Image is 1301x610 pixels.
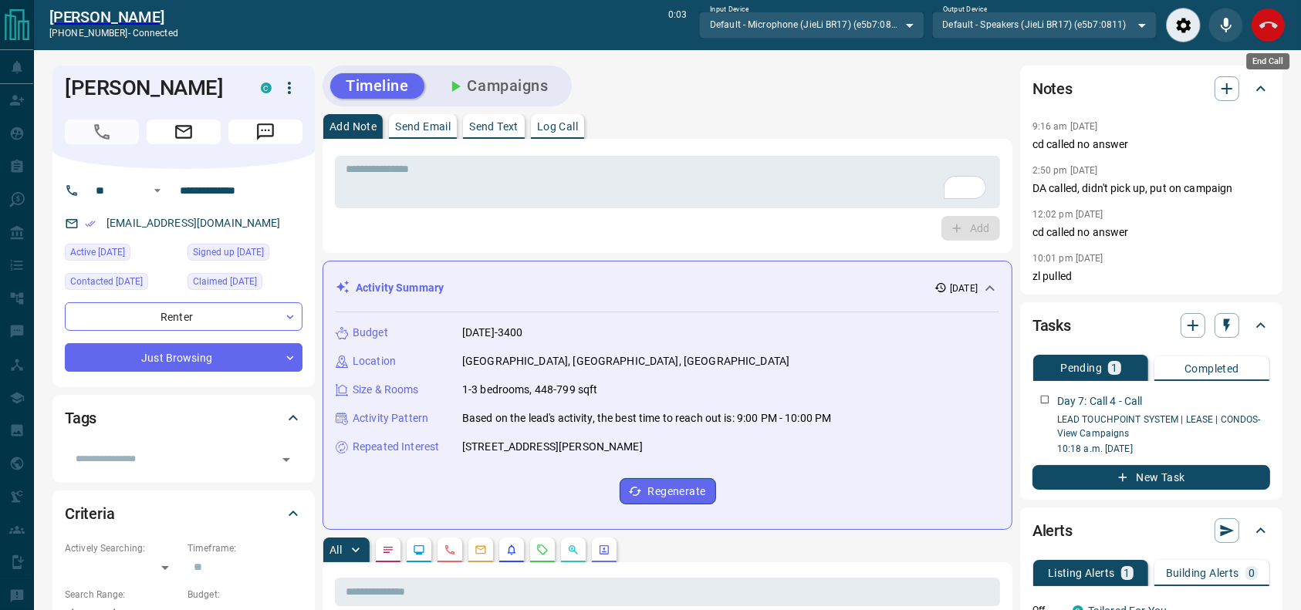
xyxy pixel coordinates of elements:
[431,73,564,99] button: Campaigns
[536,544,549,556] svg: Requests
[1208,8,1243,42] div: Mute
[1166,568,1239,578] p: Building Alerts
[70,244,125,260] span: Active [DATE]
[188,541,302,555] p: Timeframe:
[1032,121,1098,132] p: 9:16 am [DATE]
[65,244,180,265] div: Mon Aug 04 2025
[1166,8,1201,42] div: Audio Settings
[353,439,439,455] p: Repeated Interest
[1032,253,1103,264] p: 10:01 pm [DATE]
[85,218,96,229] svg: Email Verified
[1032,465,1270,490] button: New Task
[620,478,716,504] button: Regenerate
[462,325,522,341] p: [DATE]-3400
[462,382,597,398] p: 1-3 bedrooms, 448-799 sqft
[65,495,302,532] div: Criteria
[65,399,302,436] div: Tags
[188,273,302,295] div: Sun Aug 03 2025
[1249,568,1255,578] p: 0
[65,273,180,295] div: Fri Aug 08 2025
[193,244,264,260] span: Signed up [DATE]
[537,121,578,132] p: Log Call
[329,121,377,132] p: Add Note
[353,382,419,398] p: Size & Rooms
[567,544,580,556] svg: Opportunities
[462,439,643,455] p: [STREET_ADDRESS][PERSON_NAME]
[1057,393,1143,409] p: Day 7: Call 4 - Call
[1048,568,1115,578] p: Listing Alerts
[329,544,342,555] p: All
[188,244,302,265] div: Tue Nov 26 2024
[710,5,749,15] label: Input Device
[1251,8,1286,42] div: End Call
[1060,362,1102,373] p: Pending
[148,181,167,200] button: Open
[1184,363,1239,374] p: Completed
[1032,512,1270,549] div: Alerts
[65,302,302,331] div: Renter
[188,588,302,602] p: Budget:
[336,274,999,302] div: Activity Summary[DATE]
[133,28,178,39] span: connected
[1057,442,1270,456] p: 10:18 a.m. [DATE]
[1032,136,1270,153] p: cd called no answer
[505,544,518,556] svg: Listing Alerts
[65,343,302,372] div: Just Browsing
[950,281,978,295] p: [DATE]
[261,83,272,93] div: condos.ca
[65,76,238,100] h1: [PERSON_NAME]
[1032,70,1270,107] div: Notes
[1032,313,1071,338] h2: Tasks
[1032,165,1098,176] p: 2:50 pm [DATE]
[353,410,428,426] p: Activity Pattern
[932,12,1157,38] div: Default - Speakers (JieLi BR17) (e5b7:0811)
[106,217,281,229] a: [EMAIL_ADDRESS][DOMAIN_NAME]
[65,406,96,430] h2: Tags
[330,73,424,99] button: Timeline
[353,353,396,369] p: Location
[444,544,456,556] svg: Calls
[395,121,451,132] p: Send Email
[65,501,115,526] h2: Criteria
[147,120,221,144] span: Email
[193,274,257,289] span: Claimed [DATE]
[1246,53,1289,69] div: End Call
[943,5,987,15] label: Output Device
[228,120,302,144] span: Message
[382,544,394,556] svg: Notes
[1032,268,1270,285] p: zl pulled
[65,588,180,602] p: Search Range:
[475,544,487,556] svg: Emails
[1032,76,1073,101] h2: Notes
[462,410,831,426] p: Based on the lead's activity, the best time to reach out is: 9:00 PM - 10:00 PM
[1124,568,1130,578] p: 1
[356,280,444,296] p: Activity Summary
[70,274,143,289] span: Contacted [DATE]
[1032,307,1270,344] div: Tasks
[65,120,139,144] span: Call
[668,8,687,42] p: 0:03
[462,353,789,369] p: [GEOGRAPHIC_DATA], [GEOGRAPHIC_DATA], [GEOGRAPHIC_DATA]
[49,8,178,26] a: [PERSON_NAME]
[1032,224,1270,241] p: cd called no answer
[1032,518,1073,543] h2: Alerts
[49,26,178,40] p: [PHONE_NUMBER] -
[413,544,425,556] svg: Lead Browsing Activity
[346,163,989,202] textarea: To enrich screen reader interactions, please activate Accessibility in Grammarly extension settings
[1057,414,1261,439] a: LEAD TOUCHPOINT SYSTEM | LEASE | CONDOS- View Campaigns
[1032,180,1270,197] p: DA called, didn't pick up, put on campaign
[598,544,610,556] svg: Agent Actions
[353,325,388,341] p: Budget
[65,541,180,555] p: Actively Searching:
[469,121,519,132] p: Send Text
[275,449,297,470] button: Open
[1032,209,1103,220] p: 12:02 pm [DATE]
[1111,362,1117,373] p: 1
[699,12,924,38] div: Default - Microphone (JieLi BR17) (e5b7:0811)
